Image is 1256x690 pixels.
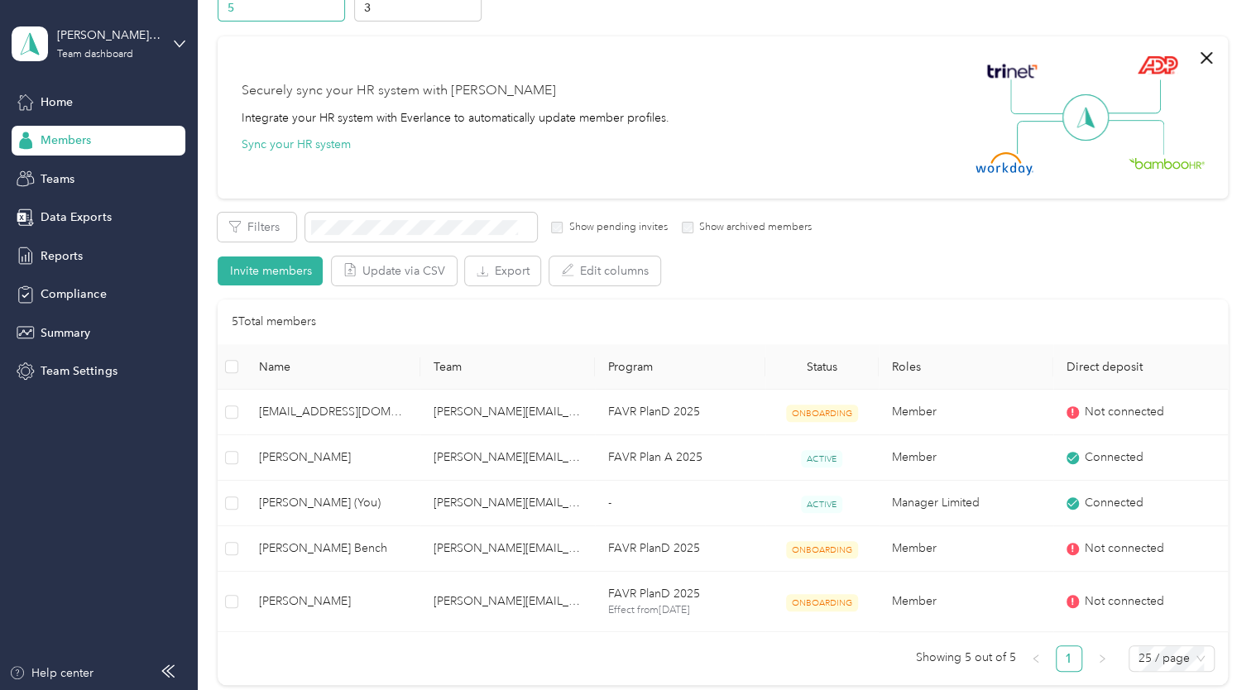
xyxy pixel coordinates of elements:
[595,526,765,572] td: FAVR PlanD 2025
[595,390,765,435] td: FAVR PlanD 2025
[1085,403,1164,421] span: Not connected
[916,645,1016,670] span: Showing 5 out of 5
[259,592,407,611] span: [PERSON_NAME]
[563,220,667,235] label: Show pending invites
[786,594,858,611] span: ONBOARDING
[1031,654,1041,664] span: left
[465,256,540,285] button: Export
[549,256,660,285] button: Edit columns
[1010,79,1068,115] img: Line Left Up
[1057,646,1081,671] a: 1
[879,481,1053,526] td: Manager Limited
[41,324,90,342] span: Summary
[879,344,1053,390] th: Roles
[420,526,595,572] td: josh.moore@bldonline.com
[9,664,93,682] button: Help center
[241,81,555,101] div: Securely sync your HR system with [PERSON_NAME]
[1053,344,1228,390] th: Direct deposit
[246,481,420,526] td: Joshua Moore (You)
[259,360,407,374] span: Name
[608,585,752,603] p: FAVR PlanD 2025
[786,541,858,558] span: ONBOARDING
[1097,654,1107,664] span: right
[246,390,420,435] td: jimmiebarnes77@yahoo.com
[1056,645,1082,672] li: 1
[879,572,1053,632] td: Member
[693,220,812,235] label: Show archived members
[246,526,420,572] td: Christopher D. Bench
[1103,79,1161,114] img: Line Right Up
[976,152,1033,175] img: Workday
[765,572,879,632] td: ONBOARDING
[595,435,765,481] td: FAVR Plan A 2025
[41,93,73,111] span: Home
[801,496,842,513] span: ACTIVE
[420,390,595,435] td: josh.moore@bldonline.com
[1089,645,1115,672] button: right
[1139,646,1205,671] span: 25 / page
[41,208,111,226] span: Data Exports
[1089,645,1115,672] li: Next Page
[879,435,1053,481] td: Member
[41,247,83,265] span: Reports
[765,390,879,435] td: ONBOARDING
[1129,157,1205,169] img: BambooHR
[1023,645,1049,672] button: left
[218,256,323,285] button: Invite members
[246,435,420,481] td: Cody A. Smith
[1163,597,1256,690] iframe: Everlance-gr Chat Button Frame
[765,526,879,572] td: ONBOARDING
[1137,55,1177,74] img: ADP
[765,344,879,390] th: Status
[1129,645,1215,672] div: Page Size
[246,572,420,632] td: Robert Giguere
[241,136,350,153] button: Sync your HR system
[218,213,296,242] button: Filters
[1085,448,1143,467] span: Connected
[420,481,595,526] td: josh.moore@bldonline.com
[259,403,407,421] span: [EMAIL_ADDRESS][DOMAIN_NAME]
[259,448,407,467] span: [PERSON_NAME]
[879,526,1053,572] td: Member
[1016,120,1074,154] img: Line Left Down
[41,132,91,149] span: Members
[786,405,858,422] span: ONBOARDING
[41,362,117,380] span: Team Settings
[1023,645,1049,672] li: Previous Page
[801,450,842,467] span: ACTIVE
[595,344,765,390] th: Program
[1085,494,1143,512] span: Connected
[420,572,595,632] td: josh.moore@bldonline.com
[595,481,765,526] td: -
[259,494,407,512] span: [PERSON_NAME] (You)
[57,50,133,60] div: Team dashboard
[41,285,106,303] span: Compliance
[420,344,595,390] th: Team
[259,539,407,558] span: [PERSON_NAME] Bench
[241,109,669,127] div: Integrate your HR system with Everlance to automatically update member profiles.
[608,603,752,618] p: Effect from [DATE]
[57,26,161,44] div: [PERSON_NAME][EMAIL_ADDRESS][PERSON_NAME][DOMAIN_NAME]
[983,60,1041,83] img: Trinet
[1085,592,1164,611] span: Not connected
[420,435,595,481] td: josh.moore@bldonline.com
[41,170,74,188] span: Teams
[332,256,457,285] button: Update via CSV
[1106,120,1164,156] img: Line Right Down
[1085,539,1164,558] span: Not connected
[231,313,315,331] p: 5 Total members
[246,344,420,390] th: Name
[879,390,1053,435] td: Member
